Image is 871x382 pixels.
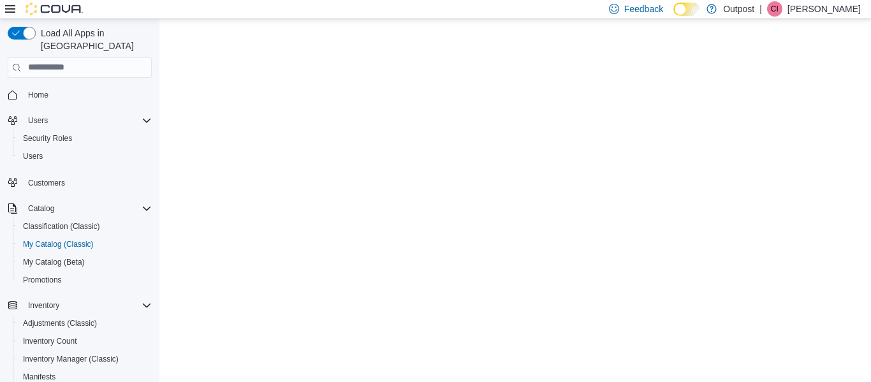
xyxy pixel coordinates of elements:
span: Home [28,90,48,100]
span: My Catalog (Classic) [23,239,94,249]
span: Classification (Classic) [18,219,152,234]
span: Manifests [23,372,55,382]
a: Users [18,149,48,164]
span: Security Roles [18,131,152,146]
span: Users [23,113,152,128]
span: My Catalog (Classic) [18,237,152,252]
a: Promotions [18,272,67,288]
a: Inventory Count [18,334,82,349]
span: Inventory Count [18,334,152,349]
span: Inventory [23,298,152,313]
button: My Catalog (Beta) [13,253,157,271]
input: Dark Mode [673,3,700,16]
span: Adjustments (Classic) [18,316,152,331]
button: Security Roles [13,129,157,147]
span: Users [23,151,43,161]
a: Security Roles [18,131,77,146]
a: Customers [23,175,70,191]
span: Users [18,149,152,164]
button: Inventory [23,298,64,313]
span: Inventory [28,300,59,311]
p: [PERSON_NAME] [787,1,861,17]
span: Catalog [23,201,152,216]
button: Inventory Count [13,332,157,350]
span: Inventory Manager (Classic) [18,351,152,367]
span: Home [23,87,152,103]
span: Inventory Count [23,336,77,346]
button: Users [23,113,53,128]
button: Catalog [3,200,157,217]
span: Adjustments (Classic) [23,318,97,328]
button: Catalog [23,201,59,216]
p: Outpost [723,1,754,17]
span: My Catalog (Beta) [18,254,152,270]
a: Classification (Classic) [18,219,105,234]
a: My Catalog (Classic) [18,237,99,252]
button: Users [13,147,157,165]
button: Customers [3,173,157,191]
span: Feedback [624,3,663,15]
span: Inventory Manager (Classic) [23,354,119,364]
div: Cynthia Izon [767,1,782,17]
span: Promotions [23,275,62,285]
button: Promotions [13,271,157,289]
a: Inventory Manager (Classic) [18,351,124,367]
a: Home [23,87,54,103]
span: Security Roles [23,133,72,143]
span: Customers [28,178,65,188]
p: | [759,1,762,17]
span: Classification (Classic) [23,221,100,231]
span: Users [28,115,48,126]
button: Inventory [3,297,157,314]
button: My Catalog (Classic) [13,235,157,253]
button: Adjustments (Classic) [13,314,157,332]
button: Users [3,112,157,129]
img: Cova [26,3,83,15]
span: CI [771,1,779,17]
span: Catalog [28,203,54,214]
a: My Catalog (Beta) [18,254,90,270]
button: Classification (Classic) [13,217,157,235]
span: Load All Apps in [GEOGRAPHIC_DATA] [36,27,152,52]
span: Promotions [18,272,152,288]
span: My Catalog (Beta) [23,257,85,267]
a: Adjustments (Classic) [18,316,102,331]
button: Inventory Manager (Classic) [13,350,157,368]
span: Customers [23,174,152,190]
button: Home [3,85,157,104]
